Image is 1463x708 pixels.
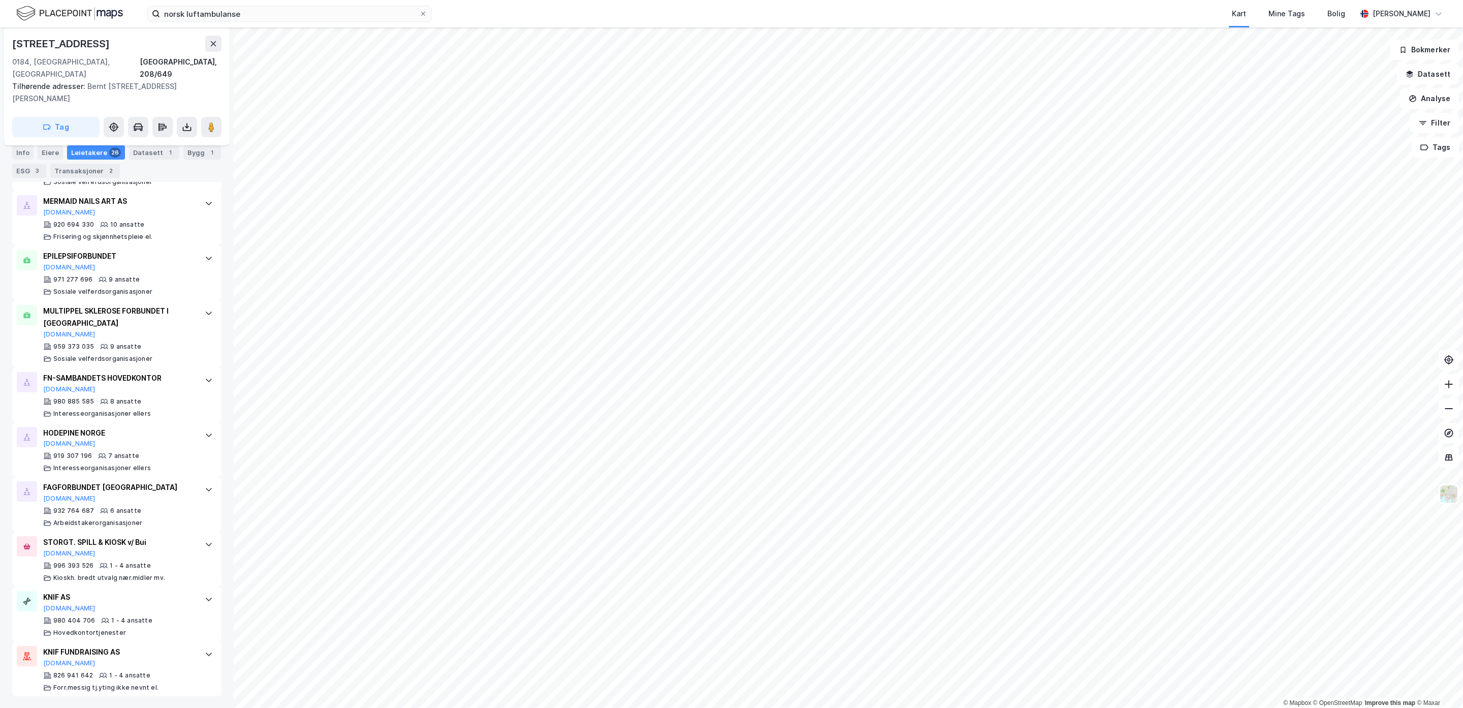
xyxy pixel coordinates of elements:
button: [DOMAIN_NAME] [43,263,96,271]
span: Tilhørende adresser: [12,82,87,90]
div: 1 [207,147,217,158]
div: [GEOGRAPHIC_DATA], 208/649 [140,56,221,80]
div: KNIF FUNDRAISING AS [43,646,195,658]
div: EPILEPSIFORBUNDET [43,250,195,262]
div: FN-SAMBANDETS HOVEDKONTOR [43,372,195,384]
div: MULTIPPEL SKLEROSE FORBUNDET I [GEOGRAPHIC_DATA] [43,305,195,329]
input: Søk på adresse, matrikkel, gårdeiere, leietakere eller personer [160,6,419,21]
div: 920 694 330 [53,221,94,229]
div: 959 373 035 [53,343,94,351]
div: Hovedkontortjenester [53,629,126,637]
button: Tag [12,117,100,137]
div: 7 ansatte [108,452,139,460]
button: [DOMAIN_NAME] [43,549,96,558]
div: 8 ansatte [110,397,141,406]
img: logo.f888ab2527a4732fd821a326f86c7f29.svg [16,5,123,22]
div: Forr.messig tj.yting ikke nevnt el. [53,684,158,692]
button: Tags [1412,137,1459,158]
button: Datasett [1397,64,1459,84]
div: 1 - 4 ansatte [111,617,152,625]
div: 826 941 642 [53,671,93,680]
div: Sosiale velferdsorganisasjoner [53,288,152,296]
div: 980 404 706 [53,617,95,625]
div: 26 [109,147,121,158]
div: Transaksjoner [50,164,120,178]
div: ESG [12,164,46,178]
a: Mapbox [1283,699,1311,706]
a: Improve this map [1365,699,1415,706]
div: 0184, [GEOGRAPHIC_DATA], [GEOGRAPHIC_DATA] [12,56,140,80]
button: [DOMAIN_NAME] [43,330,96,338]
div: Kontrollprogram for chat [1412,659,1463,708]
div: 919 307 196 [53,452,92,460]
div: STORGT. SPILL & KIOSK v/ Bui [43,536,195,548]
div: KNIF AS [43,591,195,603]
div: Bygg [183,145,221,160]
button: [DOMAIN_NAME] [43,440,96,448]
div: Arbeidstakerorganisasjoner [53,519,142,527]
div: [STREET_ADDRESS] [12,36,112,52]
button: Filter [1410,113,1459,133]
div: 9 ansatte [110,343,141,351]
div: Bolig [1327,8,1345,20]
div: Leietakere [67,145,125,160]
div: Sosiale velferdsorganisasjoner [53,178,152,186]
div: Interesseorganisasjoner ellers [53,464,151,472]
div: 980 885 585 [53,397,94,406]
div: Datasett [129,145,179,160]
div: Bernt [STREET_ADDRESS][PERSON_NAME] [12,80,213,105]
div: Kioskh. bredt utvalg nær.midler mv. [53,574,165,582]
img: Z [1439,484,1458,504]
div: 1 - 4 ansatte [109,671,150,680]
div: Kart [1232,8,1246,20]
div: 996 393 526 [53,562,93,570]
button: [DOMAIN_NAME] [43,385,96,393]
div: Sosiale velferdsorganisasjoner [53,355,152,363]
div: Interesseorganisasjoner ellers [53,410,151,418]
div: Frisering og skjønnhetspleie el. [53,233,152,241]
button: [DOMAIN_NAME] [43,208,96,217]
div: 2 [106,166,116,176]
div: 1 - 4 ansatte [110,562,151,570]
div: 932 764 687 [53,507,94,515]
div: Mine Tags [1268,8,1305,20]
iframe: Chat Widget [1412,659,1463,708]
div: Eiere [38,145,63,160]
button: Bokmerker [1390,40,1459,60]
div: 9 ansatte [109,275,140,284]
button: [DOMAIN_NAME] [43,604,96,612]
button: [DOMAIN_NAME] [43,495,96,503]
div: MERMAID NAILS ART AS [43,195,195,207]
div: 3 [32,166,42,176]
div: [PERSON_NAME] [1373,8,1430,20]
button: [DOMAIN_NAME] [43,659,96,667]
a: OpenStreetMap [1313,699,1362,706]
div: 10 ansatte [110,221,144,229]
div: 1 [165,147,175,158]
div: 6 ansatte [110,507,141,515]
div: Info [12,145,34,160]
div: HODEPINE NORGE [43,427,195,439]
button: Analyse [1400,88,1459,109]
div: 971 277 696 [53,275,92,284]
div: FAGFORBUNDET [GEOGRAPHIC_DATA] [43,481,195,494]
